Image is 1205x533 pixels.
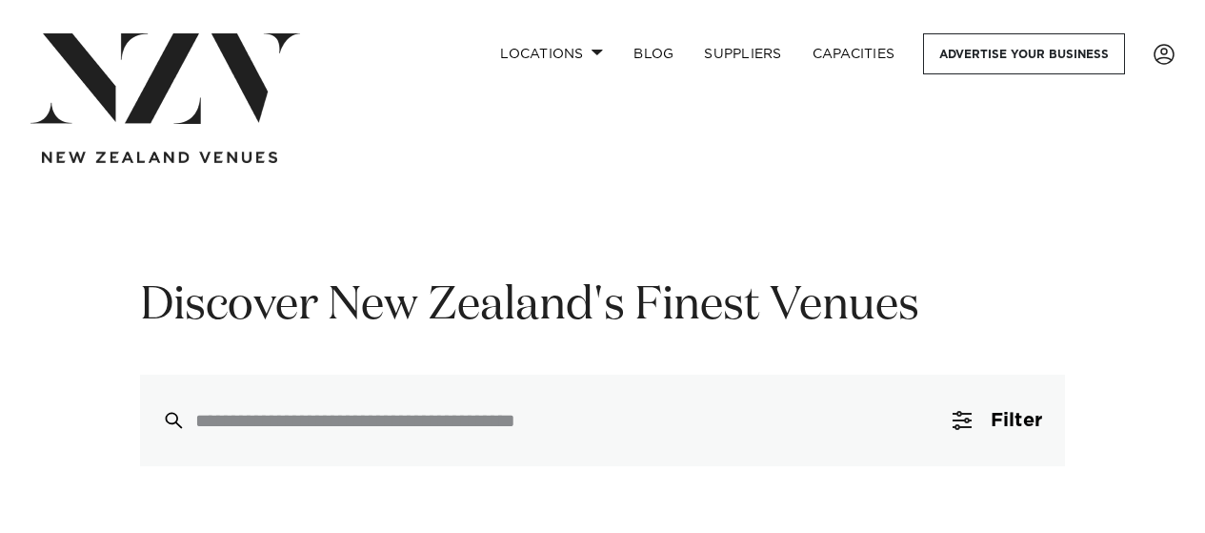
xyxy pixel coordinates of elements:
a: BLOG [618,33,689,74]
a: Locations [485,33,618,74]
h1: Discover New Zealand's Finest Venues [140,277,1065,337]
button: Filter [930,375,1065,466]
a: Advertise your business [923,33,1125,74]
a: SUPPLIERS [689,33,796,74]
img: new-zealand-venues-text.png [42,152,277,164]
img: nzv-logo.png [30,33,300,124]
span: Filter [991,411,1042,430]
a: Capacities [797,33,911,74]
